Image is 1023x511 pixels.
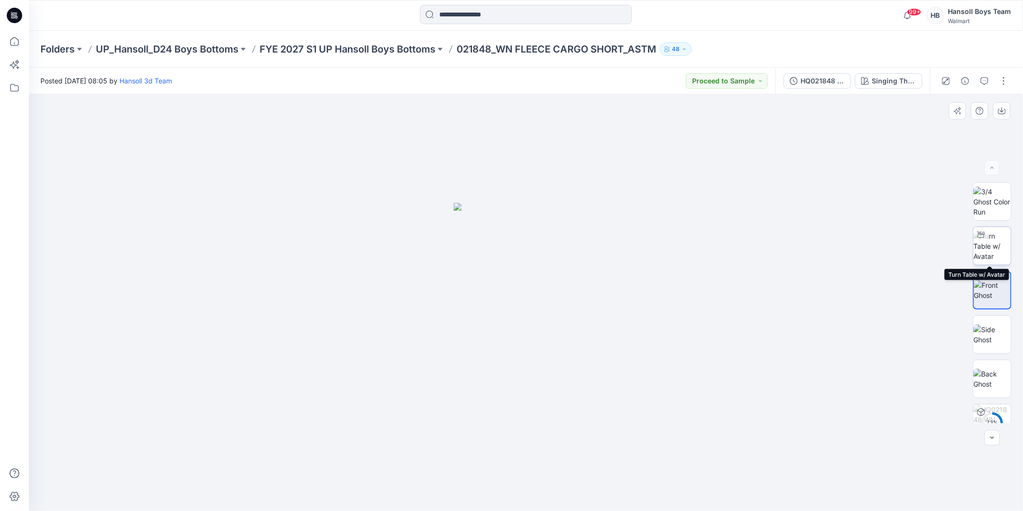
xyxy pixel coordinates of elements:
[957,73,973,89] button: Details
[981,419,1004,427] div: 73 %
[973,369,1011,389] img: Back Ghost
[872,76,916,86] div: Singing The Blues
[454,203,598,511] img: eyJhbGciOiJIUzI1NiIsImtpZCI6IjAiLCJzbHQiOiJzZXMiLCJ0eXAiOiJKV1QifQ.eyJkYXRhIjp7InR5cGUiOiJzdG9yYW...
[948,6,1011,17] div: Hansoll Boys Team
[974,280,1010,300] img: Front Ghost
[40,42,75,56] a: Folders
[457,42,656,56] p: 021848_WN FLEECE CARGO SHORT_ASTM
[973,324,1011,345] img: Side Ghost
[96,42,238,56] a: UP_Hansoll_D24 Boys Bottoms
[855,73,922,89] button: Singing The Blues
[973,404,1011,442] img: HQ021848 WN FLEECE CARGO SHORT (ASTM BODY) Singing The Blues
[907,8,921,16] span: 99+
[40,76,172,86] span: Posted [DATE] 08:05 by
[660,42,692,56] button: 48
[784,73,851,89] button: HQ021848 WN FLEECE CARGO SHORT (ASTM BODY)
[119,77,172,85] a: Hansoll 3d Team
[800,76,845,86] div: HQ021848 WN FLEECE CARGO SHORT (ASTM BODY)
[973,231,1011,261] img: Turn Table w/ Avatar
[973,187,1011,217] img: 3/4 Ghost Color Run
[260,42,435,56] a: FYE 2027 S1 UP Hansoll Boys Bottoms
[948,17,1011,25] div: Walmart
[927,7,944,24] div: HB
[672,44,680,54] p: 48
